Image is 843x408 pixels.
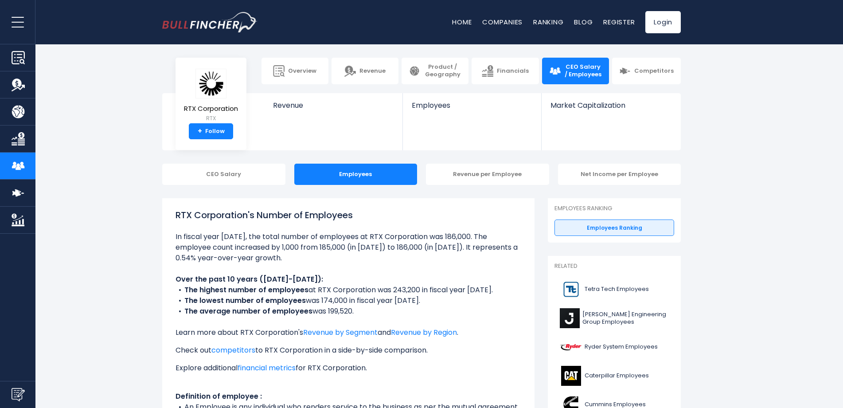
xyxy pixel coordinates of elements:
[603,17,635,27] a: Register
[554,306,674,330] a: [PERSON_NAME] Engineering Group Employees
[424,63,461,78] span: Product / Geography
[554,277,674,302] a: Tetra Tech Employees
[542,93,680,125] a: Market Capitalization
[554,263,674,270] p: Related
[554,205,674,212] p: Employees Ranking
[264,93,403,125] a: Revenue
[184,295,306,306] b: The lowest number of employees
[261,58,328,84] a: Overview
[452,17,472,27] a: Home
[176,345,521,356] p: Check out to RTX Corporation in a side-by-side comparison.
[176,274,323,284] b: Over the past 10 years ([DATE]-[DATE]):
[560,308,580,328] img: J logo
[183,68,238,124] a: RTX Corporation RTX
[585,372,649,380] span: Caterpillar Employees
[162,12,258,32] a: Go to homepage
[554,220,674,236] a: Employees Ranking
[176,285,521,295] li: at RTX Corporation was 243,200 in fiscal year [DATE].
[184,285,308,295] b: The highest number of employees
[585,286,649,293] span: Tetra Tech Employees
[176,391,262,401] b: Definition of employee :
[472,58,539,84] a: Financials
[303,327,378,337] a: Revenue by Segment
[184,105,238,113] span: RTX Corporation
[184,306,312,316] b: The average number of employees
[189,123,233,139] a: +Follow
[554,335,674,359] a: Ryder System Employees
[176,306,521,317] li: was 199,520.
[176,208,521,222] h1: RTX Corporation's Number of Employees
[585,343,658,351] span: Ryder System Employees
[564,63,602,78] span: CEO Salary / Employees
[162,12,258,32] img: bullfincher logo
[582,311,669,326] span: [PERSON_NAME] Engineering Group Employees
[560,337,582,357] img: R logo
[612,58,681,84] a: Competitors
[211,345,255,355] a: competitors
[560,279,582,299] img: TTEK logo
[558,164,681,185] div: Net Income per Employee
[574,17,593,27] a: Blog
[533,17,563,27] a: Ranking
[176,327,521,338] p: Learn more about RTX Corporation's and .
[288,67,316,75] span: Overview
[176,363,521,373] p: Explore additional for RTX Corporation.
[560,366,582,386] img: CAT logo
[198,127,202,135] strong: +
[412,101,532,110] span: Employees
[294,164,418,185] div: Employees
[176,295,521,306] li: was 174,000 in fiscal year [DATE].
[634,67,674,75] span: Competitors
[332,58,398,84] a: Revenue
[482,17,523,27] a: Companies
[273,101,394,110] span: Revenue
[176,231,521,263] li: In fiscal year [DATE], the total number of employees at RTX Corporation was 186,000. The employee...
[554,364,674,388] a: Caterpillar Employees
[645,11,681,33] a: Login
[402,58,468,84] a: Product / Geography
[238,363,296,373] a: financial metrics
[391,327,457,337] a: Revenue by Region
[426,164,549,185] div: Revenue per Employee
[162,164,285,185] div: CEO Salary
[403,93,541,125] a: Employees
[497,67,529,75] span: Financials
[542,58,609,84] a: CEO Salary / Employees
[550,101,671,110] span: Market Capitalization
[184,114,238,122] small: RTX
[359,67,386,75] span: Revenue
